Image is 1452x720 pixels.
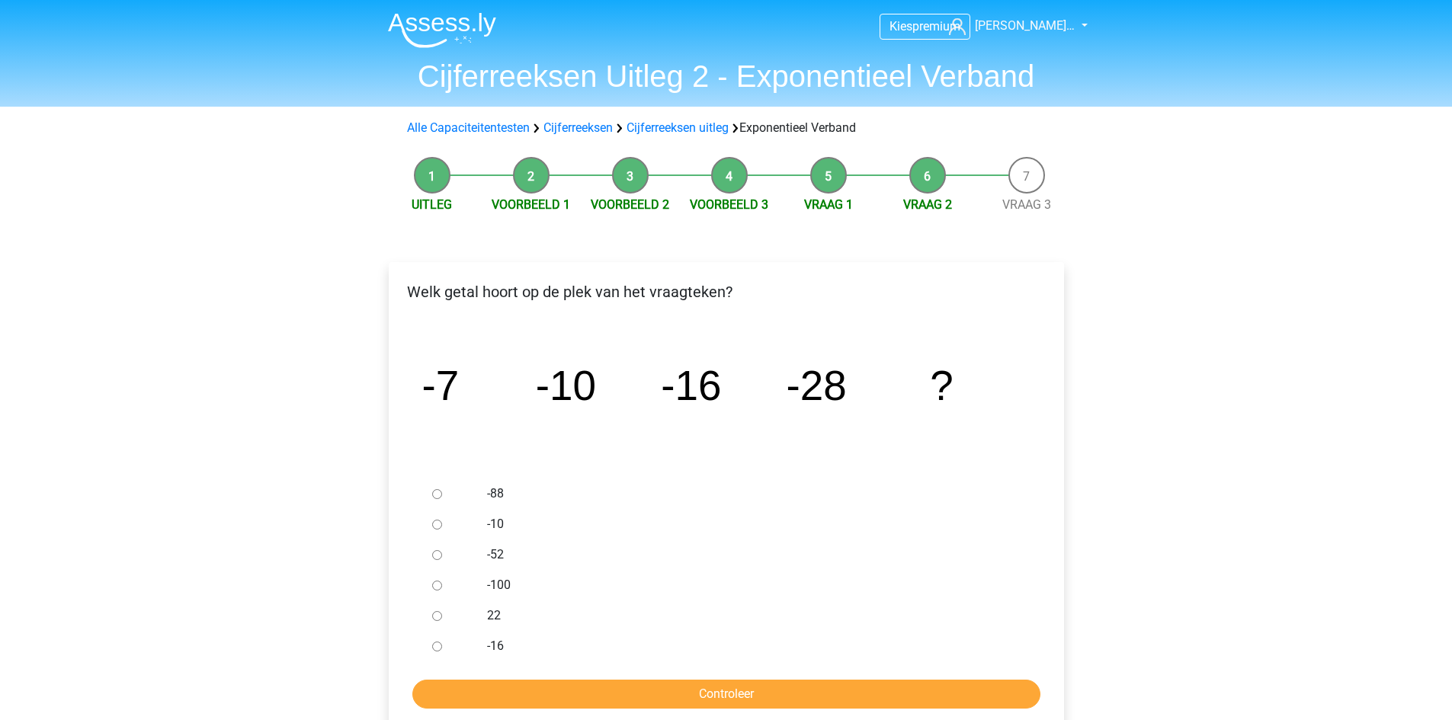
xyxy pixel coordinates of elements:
span: premium [912,19,960,34]
tspan: ? [930,362,953,409]
a: [PERSON_NAME]… [943,17,1076,35]
a: Voorbeeld 2 [591,197,669,212]
input: Controleer [412,680,1040,709]
label: -10 [487,515,1014,533]
span: [PERSON_NAME]… [975,18,1075,33]
label: -100 [487,576,1014,594]
a: Vraag 1 [804,197,853,212]
a: Cijferreeksen uitleg [627,120,729,135]
label: -52 [487,546,1014,564]
a: Kiespremium [880,16,970,37]
a: Cijferreeksen [543,120,613,135]
label: -16 [487,637,1014,655]
tspan: -7 [421,362,459,409]
span: Kies [889,19,912,34]
div: Exponentieel Verband [401,119,1052,137]
tspan: -28 [786,362,846,409]
p: Welk getal hoort op de plek van het vraagteken? [401,280,1052,303]
label: -88 [487,485,1014,503]
tspan: -10 [535,362,595,409]
a: Alle Capaciteitentesten [407,120,530,135]
h1: Cijferreeksen Uitleg 2 - Exponentieel Verband [376,58,1077,94]
a: Voorbeeld 3 [690,197,768,212]
img: Assessly [388,12,496,48]
a: Uitleg [412,197,452,212]
label: 22 [487,606,1014,625]
a: Voorbeeld 1 [492,197,570,212]
tspan: -16 [661,362,721,409]
a: Vraag 3 [1002,197,1051,212]
a: Vraag 2 [903,197,952,212]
